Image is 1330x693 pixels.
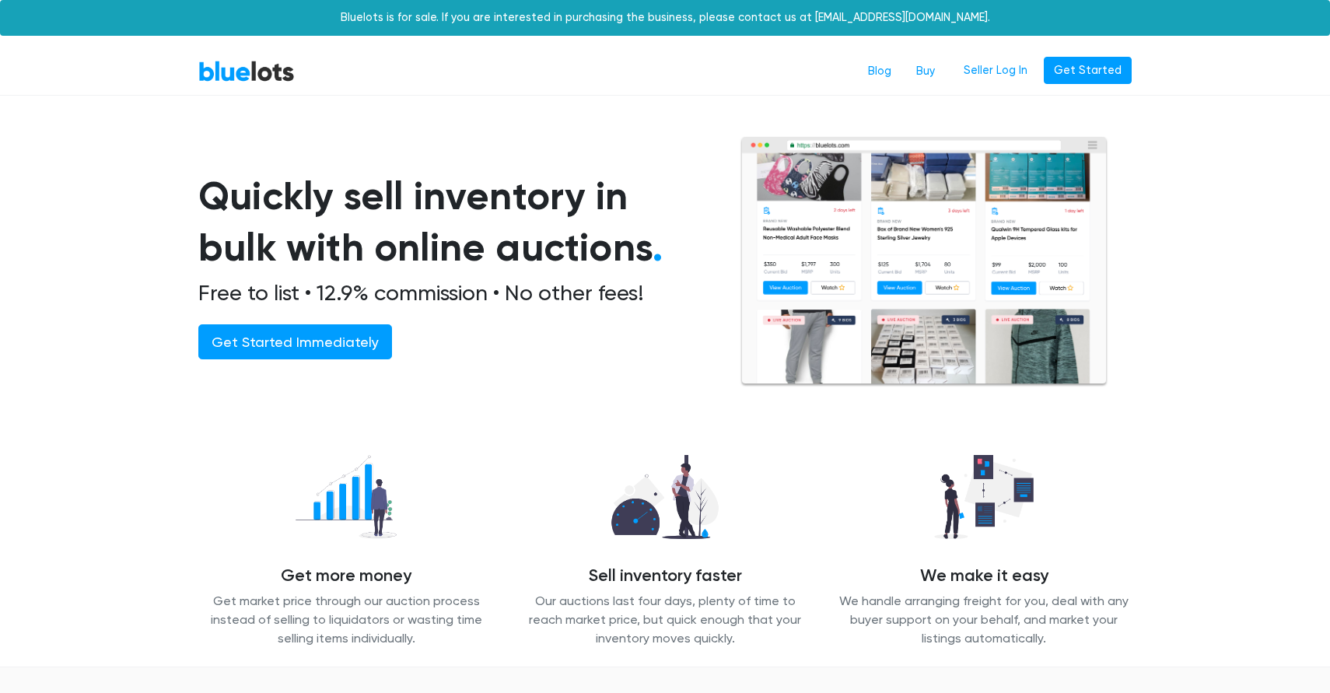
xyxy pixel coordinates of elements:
[856,57,904,86] a: Blog
[599,446,732,548] img: sell_faster-bd2504629311caa3513348c509a54ef7601065d855a39eafb26c6393f8aa8a46.png
[954,57,1038,85] a: Seller Log In
[904,57,947,86] a: Buy
[653,224,663,271] span: .
[198,170,702,274] h1: Quickly sell inventory in bulk with online auctions
[740,136,1108,387] img: browserlots-effe8949e13f0ae0d7b59c7c387d2f9fb811154c3999f57e71a08a1b8b46c466.png
[198,592,494,648] p: Get market price through our auction process instead of selling to liquidators or wasting time se...
[517,592,813,648] p: Our auctions last four days, plenty of time to reach market price, but quick enough that your inv...
[922,446,1046,548] img: we_manage-77d26b14627abc54d025a00e9d5ddefd645ea4957b3cc0d2b85b0966dac19dae.png
[198,280,702,306] h2: Free to list • 12.9% commission • No other fees!
[517,566,813,586] h4: Sell inventory faster
[836,566,1132,586] h4: We make it easy
[198,60,295,82] a: BlueLots
[282,446,410,548] img: recover_more-49f15717009a7689fa30a53869d6e2571c06f7df1acb54a68b0676dd95821868.png
[198,324,392,359] a: Get Started Immediately
[836,592,1132,648] p: We handle arranging freight for you, deal with any buyer support on your behalf, and market your ...
[1044,57,1132,85] a: Get Started
[198,566,494,586] h4: Get more money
